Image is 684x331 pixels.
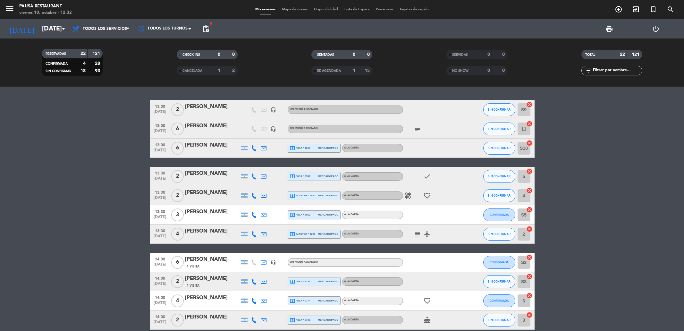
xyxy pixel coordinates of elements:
i: menu [5,4,14,13]
strong: 0 [232,52,236,57]
i: headset_mic [270,126,276,132]
i: local_atm [290,145,295,151]
span: [DATE] [152,110,168,117]
strong: 0 [367,52,371,57]
span: SIN CONFIRMAR [488,108,511,111]
button: SIN CONFIRMAR [483,170,515,183]
span: SIN CONFIRMAR [488,146,511,150]
span: [DATE] [152,282,168,289]
i: favorite_border [423,192,431,199]
span: 13:00 [152,102,168,110]
span: 6 [171,256,184,269]
span: [DATE] [152,196,168,203]
span: TOTAL [585,53,595,56]
div: [PERSON_NAME] [185,275,240,283]
i: arrow_drop_down [60,25,67,33]
span: Lista de Espera [341,8,373,11]
span: CONFIRMADA [490,213,509,216]
strong: 1 [353,68,355,73]
i: favorite_border [423,297,431,305]
span: mercadopago [318,232,338,236]
button: SIN CONFIRMAR [483,275,515,288]
span: SIN CONFIRMAR [488,194,511,197]
strong: 121 [632,52,641,57]
button: SIN CONFIRMAR [483,103,515,116]
span: 2 [171,189,184,202]
strong: 1 [218,68,220,73]
i: healing [404,192,412,199]
span: A LA CARTA [344,175,359,177]
span: mercadopago [318,146,338,150]
span: CANCELADA [182,69,202,72]
strong: 4 [83,61,86,66]
span: mercadopago [318,299,338,303]
button: CONFIRMADA [483,294,515,307]
span: 13:30 [152,169,168,176]
span: visa * 8357 [290,174,310,179]
span: mercadopago [318,174,338,178]
i: cancel [526,293,533,299]
i: cancel [526,254,533,260]
span: A LA CARTA [344,194,359,197]
strong: 28 [95,61,101,66]
span: Pre-acceso [373,8,396,11]
span: [DATE] [152,262,168,270]
i: local_atm [290,231,295,237]
i: cancel [526,273,533,280]
span: master * 0259 [290,231,316,237]
strong: 0 [502,68,506,73]
button: SIN CONFIRMAR [483,142,515,155]
i: headset_mic [270,107,276,113]
span: Todos los servicios [83,27,127,31]
span: pending_actions [202,25,210,33]
span: 4 [171,294,184,307]
span: 14:00 [152,274,168,282]
span: A LA CARTA [344,318,359,321]
span: 13:00 [152,141,168,148]
span: CONFIRMADA [490,299,509,302]
span: 13:30 [152,227,168,234]
div: [PERSON_NAME] [185,255,240,264]
span: 13:30 [152,208,168,215]
i: cancel [526,187,533,194]
span: master * 7685 [290,193,316,199]
span: 2 [171,103,184,116]
strong: 0 [353,52,355,57]
span: SIN CONFIRMAR [488,318,511,322]
strong: 2 [232,68,236,73]
strong: 22 [620,52,625,57]
i: search [667,5,674,13]
span: [DATE] [152,234,168,242]
span: 1 Visita [187,283,199,288]
span: A LA CARTA [344,299,359,302]
span: A LA CARTA [344,280,359,283]
span: Mis reservas [252,8,279,11]
span: mercadopago [318,318,338,322]
span: mercadopago [318,193,338,198]
div: [PERSON_NAME] [185,189,240,197]
span: Sin menú asignado [290,261,318,263]
div: [PERSON_NAME] [185,227,240,235]
div: [PERSON_NAME] [185,103,240,111]
i: local_atm [290,212,295,218]
div: [PERSON_NAME] [185,313,240,321]
span: 13:30 [152,188,168,196]
span: visa * 0774 [290,298,310,304]
i: local_atm [290,298,295,304]
span: 14:00 [152,293,168,301]
span: CONFIRMADA [46,62,68,65]
span: SERVIDAS [452,53,468,56]
span: 2 [171,314,184,327]
i: subject [414,125,421,133]
i: local_atm [290,317,295,323]
span: [DATE] [152,148,168,156]
span: Disponibilidad [311,8,341,11]
span: A LA CARTA [344,147,359,149]
i: cancel [526,121,533,127]
i: filter_list [585,67,592,74]
span: CHECK INS [182,53,200,56]
span: A LA CARTA [344,233,359,235]
button: CONFIRMADA [483,256,515,269]
strong: 0 [218,52,220,57]
button: menu [5,4,14,16]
